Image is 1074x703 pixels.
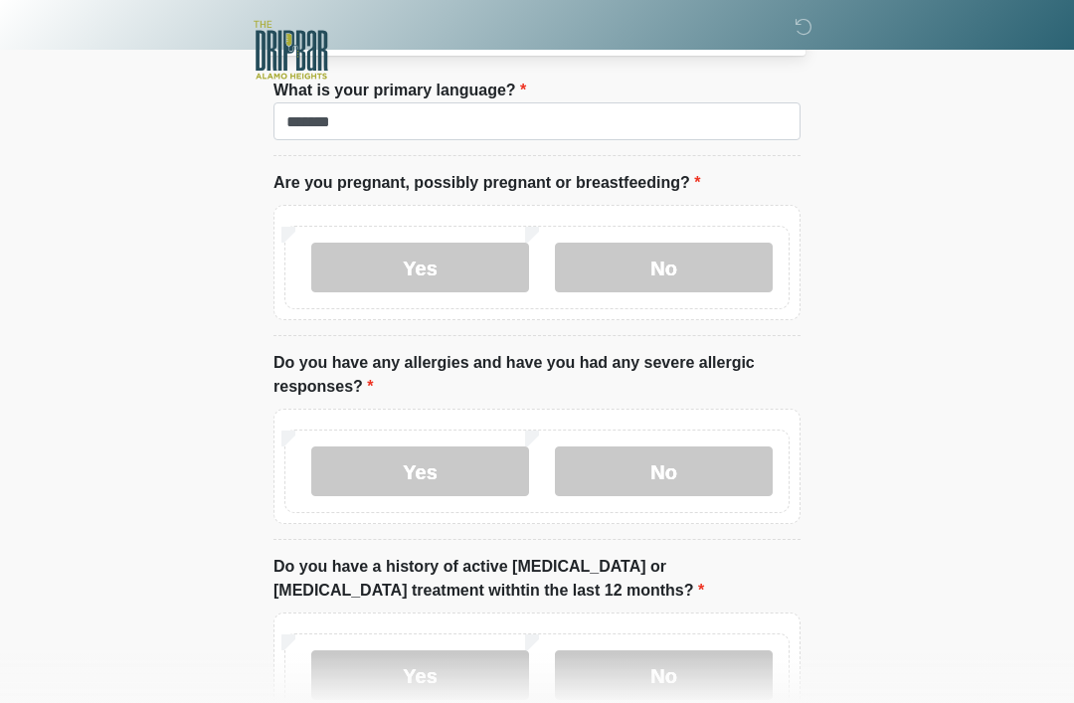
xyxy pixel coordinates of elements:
[273,351,801,399] label: Do you have any allergies and have you had any severe allergic responses?
[273,171,700,195] label: Are you pregnant, possibly pregnant or breastfeeding?
[254,15,328,86] img: The DRIPBaR - Alamo Heights Logo
[273,555,801,603] label: Do you have a history of active [MEDICAL_DATA] or [MEDICAL_DATA] treatment withtin the last 12 mo...
[311,243,529,292] label: Yes
[555,650,773,700] label: No
[555,446,773,496] label: No
[311,650,529,700] label: Yes
[555,243,773,292] label: No
[311,446,529,496] label: Yes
